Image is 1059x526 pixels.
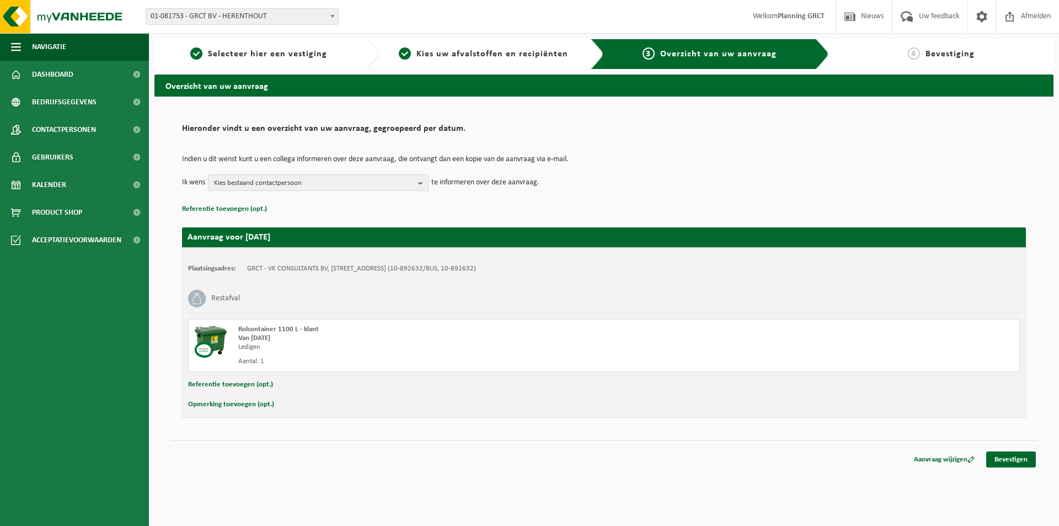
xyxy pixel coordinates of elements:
span: 2 [399,47,411,60]
span: Dashboard [32,61,73,88]
span: Overzicht van uw aanvraag [660,50,777,59]
span: Kalender [32,171,66,199]
span: Selecteer hier een vestiging [208,50,327,59]
span: Product Shop [32,199,82,226]
button: Referentie toevoegen (opt.) [182,202,267,216]
span: Bevestiging [926,50,975,59]
strong: Plaatsingsadres: [188,265,236,272]
a: 2Kies uw afvalstoffen en recipiënten [385,47,582,61]
span: Contactpersonen [32,116,96,144]
strong: Planning GRCT [778,12,825,20]
span: 01-081753 - GRCT BV - HERENTHOUT [146,9,338,24]
span: Gebruikers [32,144,73,171]
span: Acceptatievoorwaarden [32,226,121,254]
span: Navigatie [32,33,66,61]
span: Kies bestaand contactpersoon [214,175,414,192]
span: Bedrijfsgegevens [32,88,97,116]
a: Aanvraag wijzigen [906,451,983,467]
span: 01-081753 - GRCT BV - HERENTHOUT [146,8,339,25]
p: te informeren over deze aanvraag. [431,174,539,191]
p: Ik wens [182,174,205,191]
div: Ledigen [238,343,648,352]
strong: Van [DATE] [238,334,270,342]
span: 3 [643,47,655,60]
button: Opmerking toevoegen (opt.) [188,397,274,412]
img: WB-1100-CU.png [194,325,227,358]
button: Kies bestaand contactpersoon [208,174,429,191]
td: GRCT - VK CONSULTANTS BV, [STREET_ADDRESS] (10-892632/BUS, 10-892632) [247,264,476,273]
a: Bevestigen [986,451,1036,467]
span: Rolcontainer 1100 L - klant [238,326,319,333]
a: 1Selecteer hier een vestiging [160,47,357,61]
div: Aantal: 1 [238,357,648,366]
h2: Hieronder vindt u een overzicht van uw aanvraag, gegroepeerd per datum. [182,124,1026,139]
span: 1 [190,47,202,60]
button: Referentie toevoegen (opt.) [188,378,273,392]
p: Indien u dit wenst kunt u een collega informeren over deze aanvraag, die ontvangt dan een kopie v... [182,156,1026,163]
h2: Overzicht van uw aanvraag [154,75,1053,96]
strong: Aanvraag voor [DATE] [188,233,270,242]
h3: Restafval [211,290,240,307]
span: Kies uw afvalstoffen en recipiënten [416,50,568,59]
span: 4 [908,47,920,60]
